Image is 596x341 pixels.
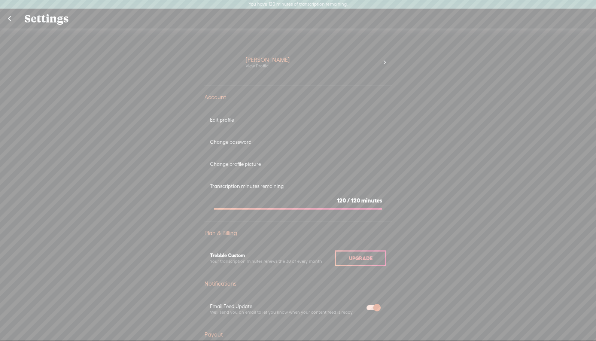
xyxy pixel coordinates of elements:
div: Change password [210,139,386,145]
div: Change profile picture [210,161,386,167]
span: 120 [337,197,346,204]
div: How to add intro music to your audio [15,144,125,152]
div: Your transcription minutes renews the 30 of every month [210,259,335,264]
div: Email Feed Update [210,303,361,310]
span: / [347,197,350,204]
p: How can we help? [15,66,135,79]
div: Transcription minutes remaining [210,183,386,189]
div: How to edit an audio file [15,158,125,166]
div: Settings [19,9,577,28]
div: How to add intro music to your audio [11,141,139,155]
span: Messages [62,252,88,258]
div: Send us a message [15,94,125,102]
div: View Profile [246,63,268,69]
span: Search for help [15,127,61,135]
div: Plan & Billing [204,229,392,237]
button: Help [100,234,150,264]
div: We'll send you an email to let you know when your content feed is ready [210,310,361,315]
div: We'll be back online in 2 hours [15,102,125,110]
button: Messages [50,234,100,264]
div: How to add music in the background [15,172,125,180]
span: Home [16,252,33,258]
div: Close [129,12,142,25]
div: Account [204,94,392,101]
div: Notifications [204,280,392,287]
span: Upgrade [349,255,372,261]
span: Trebble Custom [210,253,245,258]
div: [PERSON_NAME] [246,56,290,64]
span: 120 [351,197,360,204]
div: Edit profile [210,117,386,123]
div: Payout [204,331,392,338]
div: How to edit an audio file [11,155,139,169]
label: You have 120 minutes of transcription remaining. [249,1,348,7]
span: minutes [361,197,382,204]
span: Help [119,252,131,258]
img: Profile image for Armel [15,12,30,27]
div: Send us a messageWe'll be back online in 2 hours [7,88,142,116]
div: How to add music in the background [11,169,139,183]
p: Bonjour/Hi there 👋 [15,53,135,66]
button: Search for help [11,124,139,138]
